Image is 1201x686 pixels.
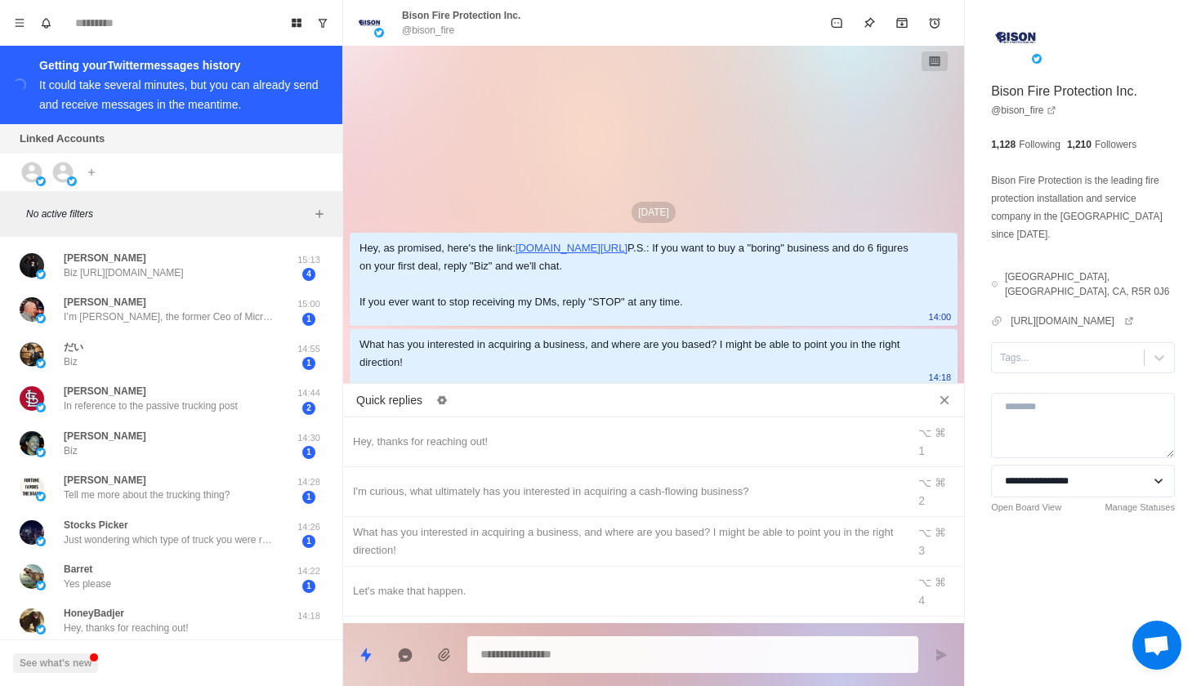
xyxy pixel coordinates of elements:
[288,520,329,534] p: 14:26
[929,368,952,386] p: 14:18
[67,176,77,186] img: picture
[991,103,1056,118] a: @bison_fire
[1019,137,1060,152] p: Following
[288,564,329,578] p: 14:22
[36,492,46,501] img: picture
[302,313,315,326] span: 1
[302,580,315,593] span: 1
[288,342,329,356] p: 14:55
[991,171,1175,243] p: Bison Fire Protection is the leading fire protection installation and service company in the [GEO...
[918,573,954,609] div: ⌥ ⌘ 4
[918,424,954,460] div: ⌥ ⌘ 1
[64,443,78,458] p: Biz
[1132,621,1181,670] a: Open chat
[36,314,46,323] img: picture
[350,639,382,671] button: Quick replies
[853,7,886,39] button: Pin
[64,606,124,621] p: HoneyBadjer
[302,357,315,370] span: 1
[64,429,146,443] p: [PERSON_NAME]
[353,483,897,501] div: I'm curious, what ultimately has you interested in acquiring a cash-flowing business?
[7,10,33,36] button: Menu
[64,518,128,532] p: Stocks Picker
[310,204,329,224] button: Add filters
[39,56,323,75] div: Getting your Twitter messages history
[36,537,46,546] img: picture
[402,8,520,23] p: Bison Fire Protection Inc.
[288,609,329,623] p: 14:18
[516,242,627,254] a: [DOMAIN_NAME][URL]
[64,295,146,310] p: [PERSON_NAME]
[991,82,1137,101] p: Bison Fire Protection Inc.
[20,297,44,322] img: picture
[36,176,46,186] img: picture
[302,446,315,459] span: 1
[353,582,897,600] div: Let's make that happen.
[918,7,951,39] button: Add reminder
[20,131,105,147] p: Linked Accounts
[1005,269,1175,299] p: [GEOGRAPHIC_DATA], [GEOGRAPHIC_DATA], CA, R5R 0J6
[886,7,918,39] button: Archive
[36,359,46,368] img: picture
[389,639,422,671] button: Reply with AI
[64,340,83,354] p: だい
[36,403,46,412] img: picture
[918,474,954,510] div: ⌥ ⌘ 2
[1032,54,1042,64] img: picture
[353,433,897,451] div: Hey, thanks for reaching out!
[64,384,146,399] p: [PERSON_NAME]
[64,488,230,502] p: Tell me more about the trucking thing?
[1067,137,1092,152] p: 1,210
[359,336,922,372] div: What has you interested in acquiring a business, and where are you based? I might be able to poin...
[918,523,954,559] div: ⌥ ⌘ 3
[36,448,46,457] img: picture
[64,532,276,547] p: Just wondering which type of truck you were referring to in your post. THX
[284,10,310,36] button: Board View
[20,342,44,367] img: picture
[20,520,44,545] img: picture
[929,308,952,326] p: 14:00
[36,581,46,590] img: picture
[20,564,44,589] img: picture
[288,431,329,445] p: 14:30
[310,10,336,36] button: Show unread conversations
[302,402,315,415] span: 2
[64,399,238,413] p: In reference to the passive trucking post
[64,562,92,577] p: Barret
[302,491,315,504] span: 1
[20,608,44,633] img: picture
[64,251,146,265] p: [PERSON_NAME]
[429,387,455,413] button: Edit quick replies
[20,386,44,411] img: picture
[20,253,44,278] img: picture
[20,475,44,500] img: picture
[991,137,1016,152] p: 1,128
[302,268,315,281] span: 4
[1105,501,1175,514] a: Manage Statuses
[288,253,329,267] p: 15:13
[925,639,958,671] button: Send message
[1095,137,1136,152] p: Followers
[356,10,382,36] img: picture
[428,639,461,671] button: Add media
[36,269,46,279] img: picture
[26,207,310,221] p: No active filters
[64,265,184,280] p: Biz [URL][DOMAIN_NAME]
[991,501,1061,514] a: Open Board View
[356,392,422,409] p: Quick replies
[374,28,384,38] img: picture
[288,297,329,311] p: 15:00
[36,625,46,635] img: picture
[632,202,676,223] p: [DATE]
[302,535,315,548] span: 1
[64,621,189,635] p: Hey, thanks for reaching out!
[82,163,101,182] button: Add account
[39,78,319,111] div: It could take several minutes, but you can already send and receive messages in the meantime.
[820,7,853,39] button: Mark as unread
[288,386,329,400] p: 14:44
[64,473,146,488] p: [PERSON_NAME]
[991,13,1040,62] img: picture
[64,354,78,369] p: Biz
[359,239,922,311] div: Hey, as promised, here's the link: P.S.: If you want to buy a "boring" business and do 6 figures ...
[402,23,454,38] p: @bison_fire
